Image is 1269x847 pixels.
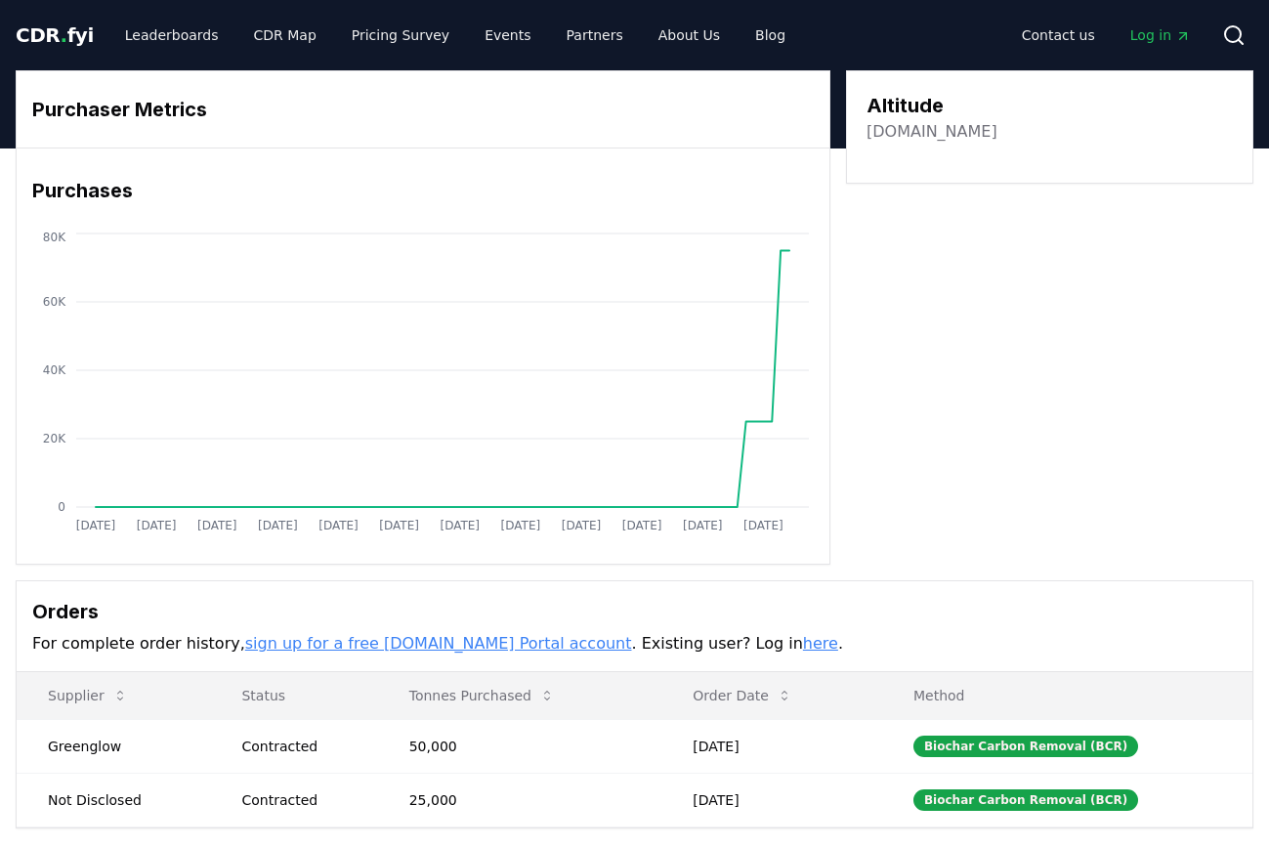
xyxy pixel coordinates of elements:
[245,634,632,653] a: sign up for a free [DOMAIN_NAME] Portal account
[32,676,144,715] button: Supplier
[238,18,332,53] a: CDR Map
[562,519,602,532] tspan: [DATE]
[109,18,801,53] nav: Main
[740,18,801,53] a: Blog
[17,773,210,826] td: Not Disclosed
[803,634,838,653] a: here
[43,432,66,445] tspan: 20K
[32,597,1237,626] h3: Orders
[16,23,94,47] span: CDR fyi
[241,737,361,756] div: Contracted
[551,18,639,53] a: Partners
[440,519,480,532] tspan: [DATE]
[661,773,882,826] td: [DATE]
[258,519,298,532] tspan: [DATE]
[1006,18,1206,53] nav: Main
[379,519,419,532] tspan: [DATE]
[241,790,361,810] div: Contracted
[677,676,808,715] button: Order Date
[226,686,361,705] p: Status
[61,23,67,47] span: .
[913,789,1138,811] div: Biochar Carbon Removal (BCR)
[867,91,997,120] h3: Altitude
[1006,18,1111,53] a: Contact us
[1130,25,1191,45] span: Log in
[137,519,177,532] tspan: [DATE]
[643,18,736,53] a: About Us
[32,176,814,205] h3: Purchases
[43,231,66,244] tspan: 80K
[43,295,66,309] tspan: 60K
[17,719,210,773] td: Greenglow
[622,519,662,532] tspan: [DATE]
[76,519,116,532] tspan: [DATE]
[318,519,359,532] tspan: [DATE]
[469,18,546,53] a: Events
[378,773,662,826] td: 25,000
[43,363,66,377] tspan: 40K
[336,18,465,53] a: Pricing Survey
[683,519,723,532] tspan: [DATE]
[32,95,814,124] h3: Purchaser Metrics
[898,686,1237,705] p: Method
[58,500,65,514] tspan: 0
[1115,18,1206,53] a: Log in
[913,736,1138,757] div: Biochar Carbon Removal (BCR)
[32,632,1237,656] p: For complete order history, . Existing user? Log in .
[743,519,783,532] tspan: [DATE]
[394,676,571,715] button: Tonnes Purchased
[867,120,997,144] a: [DOMAIN_NAME]
[501,519,541,532] tspan: [DATE]
[661,719,882,773] td: [DATE]
[197,519,237,532] tspan: [DATE]
[16,21,94,49] a: CDR.fyi
[109,18,234,53] a: Leaderboards
[378,719,662,773] td: 50,000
